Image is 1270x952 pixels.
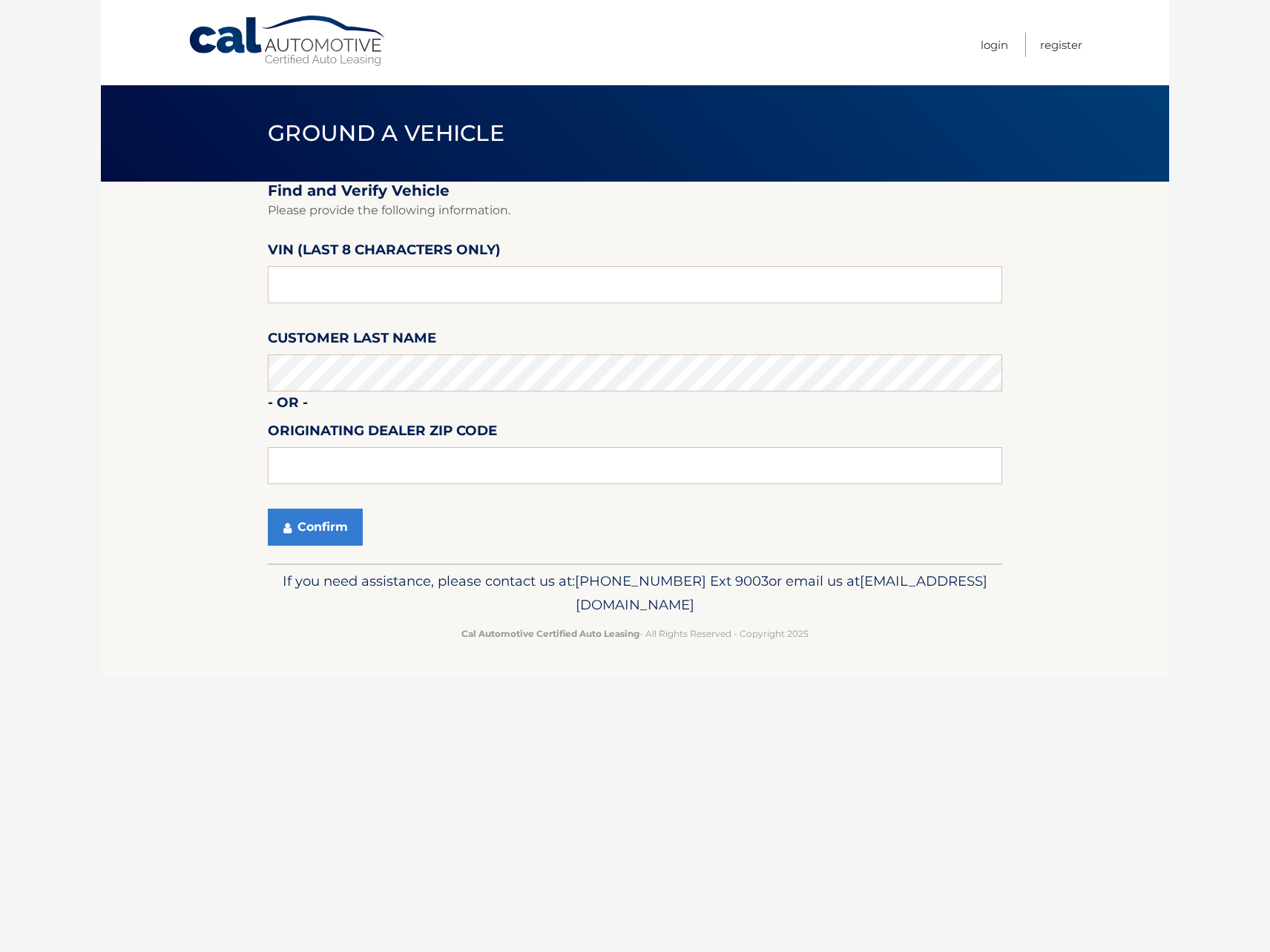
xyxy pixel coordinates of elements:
[188,15,388,67] a: Cal Automotive
[268,200,1002,221] p: Please provide the following information.
[981,33,1008,57] a: Login
[268,391,308,419] label: - or -
[1040,33,1082,57] a: Register
[268,509,363,546] button: Confirm
[575,572,769,589] span: [PHONE_NUMBER] Ext 9003
[461,628,639,639] strong: Cal Automotive Certified Auto Leasing
[268,119,504,147] span: Ground a Vehicle
[268,182,1002,200] h2: Find and Verify Vehicle
[277,626,993,641] p: - All Rights Reserved - Copyright 2025
[268,239,501,266] label: VIN (last 8 characters only)
[277,569,993,617] p: If you need assistance, please contact us at: or email us at
[268,327,436,354] label: Customer Last Name
[268,420,497,447] label: Originating Dealer Zip Code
